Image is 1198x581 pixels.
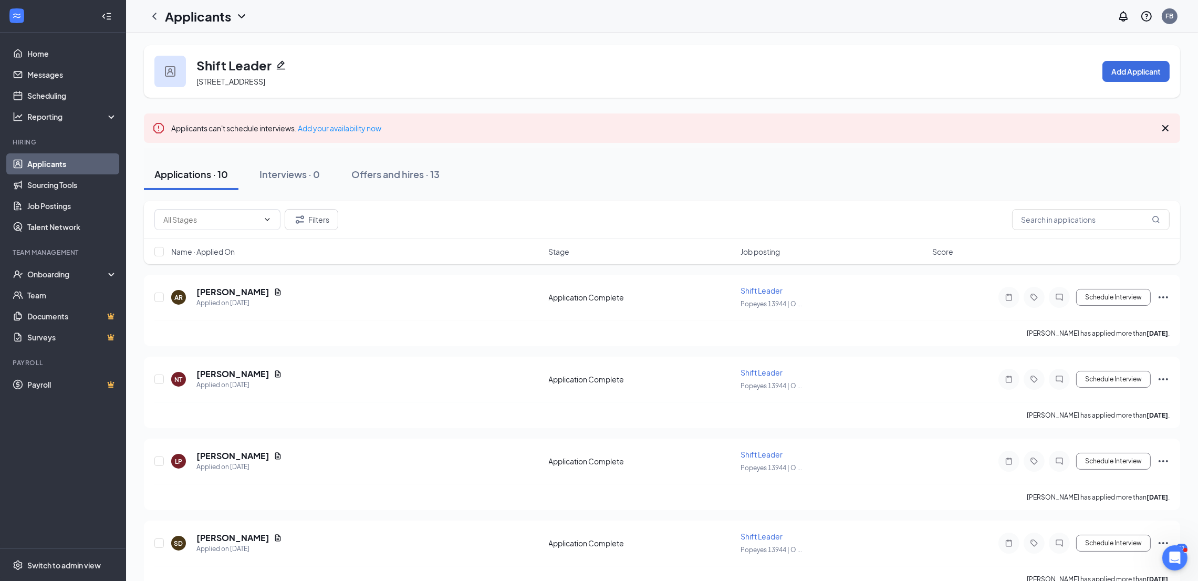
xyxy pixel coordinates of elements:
svg: Cross [1159,122,1172,134]
svg: Document [274,534,282,542]
div: Onboarding [27,269,108,279]
input: All Stages [163,214,259,225]
span: Popeyes 13944 | O ... [741,464,802,472]
svg: ChatInactive [1053,293,1066,302]
div: Applied on [DATE] [196,380,282,390]
div: Applied on [DATE] [196,462,282,472]
div: Interviews · 0 [259,168,320,181]
svg: Note [1003,375,1015,383]
h3: Shift Leader [196,56,272,74]
div: Application Complete [549,292,734,303]
span: Shift Leader [741,286,783,295]
span: Applicants can't schedule interviews. [171,123,381,133]
svg: ChevronDown [263,215,272,224]
button: Schedule Interview [1076,371,1151,388]
div: Reporting [27,111,118,122]
a: Team [27,285,117,306]
a: Home [27,43,117,64]
span: [STREET_ADDRESS] [196,77,265,86]
svg: Notifications [1117,10,1130,23]
svg: Collapse [101,11,112,22]
div: Application Complete [549,456,734,466]
div: SD [174,539,183,548]
button: Schedule Interview [1076,535,1151,552]
svg: Analysis [13,111,23,122]
div: Application Complete [549,538,734,548]
svg: Tag [1028,457,1040,465]
svg: Settings [13,560,23,570]
p: [PERSON_NAME] has applied more than . [1027,493,1170,502]
div: 11 [1176,544,1187,553]
b: [DATE] [1147,329,1168,337]
span: Shift Leader [741,450,783,459]
div: Applied on [DATE] [196,544,282,554]
p: [PERSON_NAME] has applied more than . [1027,411,1170,420]
span: Popeyes 13944 | O ... [741,300,802,308]
a: Scheduling [27,85,117,106]
h5: [PERSON_NAME] [196,532,269,544]
svg: ChatInactive [1053,375,1066,383]
h5: [PERSON_NAME] [196,450,269,462]
div: Application Complete [549,374,734,385]
svg: Document [274,370,282,378]
svg: Ellipses [1157,455,1170,468]
svg: Tag [1028,293,1040,302]
span: Score [932,246,953,257]
span: Shift Leader [741,368,783,377]
svg: Ellipses [1157,373,1170,386]
span: Shift Leader [741,532,783,541]
h5: [PERSON_NAME] [196,368,269,380]
svg: ChevronDown [235,10,248,23]
svg: Error [152,122,165,134]
svg: Filter [294,213,306,226]
div: Applied on [DATE] [196,298,282,308]
div: NT [175,375,183,384]
div: Hiring [13,138,115,147]
p: [PERSON_NAME] has applied more than . [1027,329,1170,338]
a: PayrollCrown [27,374,117,395]
svg: Note [1003,539,1015,547]
div: Applications · 10 [154,168,228,181]
svg: Note [1003,293,1015,302]
a: DocumentsCrown [27,306,117,327]
svg: Tag [1028,539,1040,547]
div: Payroll [13,358,115,367]
h5: [PERSON_NAME] [196,286,269,298]
span: Job posting [741,246,780,257]
a: Messages [27,64,117,85]
svg: MagnifyingGlass [1152,215,1160,224]
button: Schedule Interview [1076,289,1151,306]
svg: Document [274,452,282,460]
div: AR [174,293,183,302]
div: Switch to admin view [27,560,101,570]
input: Search in applications [1012,209,1170,230]
span: Popeyes 13944 | O ... [741,382,802,390]
svg: UserCheck [13,269,23,279]
a: Sourcing Tools [27,174,117,195]
span: Stage [549,246,570,257]
div: LP [175,457,182,466]
svg: Document [274,288,282,296]
span: Popeyes 13944 | O ... [741,546,802,554]
a: Job Postings [27,195,117,216]
svg: ChatInactive [1053,539,1066,547]
svg: ChevronLeft [148,10,161,23]
span: Name · Applied On [171,246,235,257]
a: Talent Network [27,216,117,237]
svg: WorkstreamLogo [12,11,22,21]
button: Filter Filters [285,209,338,230]
svg: QuestionInfo [1140,10,1153,23]
div: Offers and hires · 13 [351,168,440,181]
div: Team Management [13,248,115,257]
a: Add your availability now [298,123,381,133]
iframe: Intercom live chat [1162,545,1187,570]
svg: ChatInactive [1053,457,1066,465]
b: [DATE] [1147,493,1168,501]
a: SurveysCrown [27,327,117,348]
b: [DATE] [1147,411,1168,419]
div: FB [1166,12,1174,20]
button: Schedule Interview [1076,453,1151,470]
a: Applicants [27,153,117,174]
h1: Applicants [165,7,231,25]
